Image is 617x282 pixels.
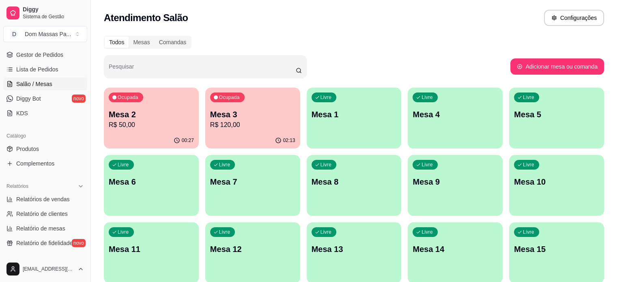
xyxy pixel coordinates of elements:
[109,243,194,255] p: Mesa 11
[3,77,87,90] a: Salão / Mesas
[421,229,433,235] p: Livre
[23,266,74,272] span: [EMAIL_ADDRESS][DOMAIN_NAME]
[510,58,604,75] button: Adicionar mesa ou comanda
[129,37,154,48] div: Mesas
[16,210,68,218] span: Relatório de clientes
[16,95,41,103] span: Diggy Bot
[23,6,84,13] span: Diggy
[219,161,230,168] p: Livre
[3,259,87,279] button: [EMAIL_ADDRESS][DOMAIN_NAME]
[104,155,199,216] button: LivreMesa 6
[523,161,534,168] p: Livre
[312,176,397,187] p: Mesa 8
[523,94,534,101] p: Livre
[16,145,39,153] span: Produtos
[283,137,295,144] p: 02:13
[210,243,295,255] p: Mesa 12
[118,229,129,235] p: Livre
[509,88,604,149] button: LivreMesa 5
[16,239,73,247] span: Relatório de fidelidade
[514,243,599,255] p: Mesa 15
[16,51,63,59] span: Gestor de Pedidos
[3,157,87,170] a: Complementos
[16,109,28,117] span: KDS
[6,183,28,189] span: Relatórios
[408,88,503,149] button: LivreMesa 4
[205,155,300,216] button: LivreMesa 7
[307,155,402,216] button: LivreMesa 8
[514,176,599,187] p: Mesa 10
[509,155,604,216] button: LivreMesa 10
[320,229,332,235] p: Livre
[312,243,397,255] p: Mesa 13
[210,176,295,187] p: Mesa 7
[109,120,194,130] p: R$ 50,00
[3,207,87,220] a: Relatório de clientes
[3,129,87,142] div: Catálogo
[104,11,188,24] h2: Atendimento Salão
[320,94,332,101] p: Livre
[105,37,129,48] div: Todos
[219,229,230,235] p: Livre
[413,176,498,187] p: Mesa 9
[3,193,87,206] a: Relatórios de vendas
[219,94,240,101] p: Ocupada
[514,109,599,120] p: Mesa 5
[3,3,87,23] a: DiggySistema de Gestão
[421,94,433,101] p: Livre
[3,237,87,250] a: Relatório de fidelidadenovo
[23,13,84,20] span: Sistema de Gestão
[182,137,194,144] p: 00:27
[16,195,70,203] span: Relatórios de vendas
[155,37,191,48] div: Comandas
[16,224,65,232] span: Relatório de mesas
[3,222,87,235] a: Relatório de mesas
[421,161,433,168] p: Livre
[16,65,58,73] span: Lista de Pedidos
[544,10,604,26] button: Configurações
[408,155,503,216] button: LivreMesa 9
[25,30,71,38] div: Dom Massas Pa ...
[3,107,87,120] a: KDS
[109,109,194,120] p: Mesa 2
[3,142,87,155] a: Produtos
[118,161,129,168] p: Livre
[413,109,498,120] p: Mesa 4
[3,92,87,105] a: Diggy Botnovo
[307,88,402,149] button: LivreMesa 1
[320,161,332,168] p: Livre
[109,66,296,74] input: Pesquisar
[210,109,295,120] p: Mesa 3
[16,80,52,88] span: Salão / Mesas
[3,26,87,42] button: Select a team
[205,88,300,149] button: OcupadaMesa 3R$ 120,0002:13
[312,109,397,120] p: Mesa 1
[413,243,498,255] p: Mesa 14
[3,48,87,61] a: Gestor de Pedidos
[523,229,534,235] p: Livre
[16,159,54,168] span: Complementos
[118,94,138,101] p: Ocupada
[10,30,18,38] span: D
[104,88,199,149] button: OcupadaMesa 2R$ 50,0000:27
[3,63,87,76] a: Lista de Pedidos
[210,120,295,130] p: R$ 120,00
[109,176,194,187] p: Mesa 6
